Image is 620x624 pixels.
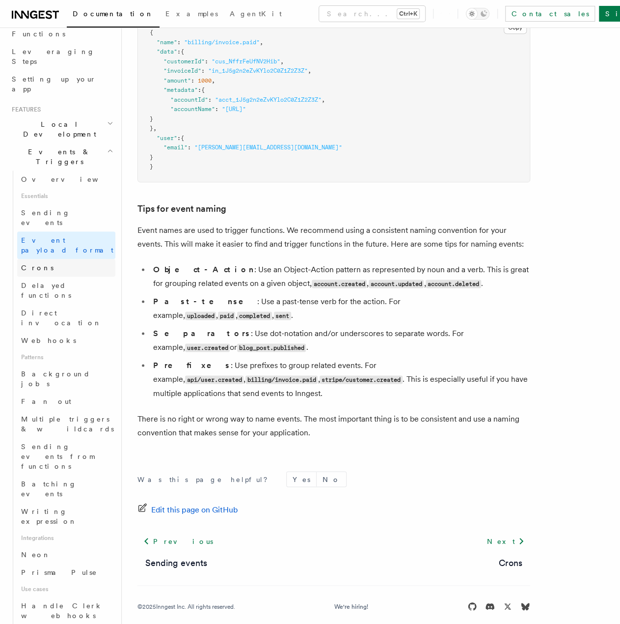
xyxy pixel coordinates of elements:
a: Background jobs [17,365,115,393]
a: Documentation [67,3,160,28]
button: Events & Triggers [8,143,115,170]
span: Webhooks [21,337,76,344]
span: , [260,39,263,46]
span: Multiple triggers & wildcards [21,415,114,433]
span: Overview [21,175,122,183]
span: : [191,77,194,84]
span: "accountName" [170,106,215,113]
a: Crons [499,556,522,569]
span: : [177,48,181,55]
span: Documentation [73,10,154,18]
a: Webhooks [17,332,115,349]
code: sent [274,312,291,320]
span: Edit this page on GitHub [151,503,238,516]
span: , [212,77,215,84]
li: : Use an Object-Action pattern as represented by noun and a verb. This is great for grouping rela... [150,263,530,291]
code: billing/invoice.paid [245,375,318,384]
button: Yes [287,472,316,486]
span: "in_1J5g2n2eZvKYlo2C0Z1Z2Z3Z" [208,67,308,74]
strong: Past-tense [153,297,257,306]
span: 1000 [198,77,212,84]
span: : [205,58,208,65]
a: Your first Functions [8,15,115,43]
span: Event payload format [21,236,113,254]
code: user.created [185,343,230,352]
a: Edit this page on GitHub [137,503,238,516]
a: Batching events [17,475,115,503]
span: Leveraging Steps [12,48,95,65]
code: paid [218,312,235,320]
code: uploaded [185,312,216,320]
code: account.created [312,280,367,288]
span: Setting up your app [12,75,96,93]
span: { [150,29,153,36]
strong: Prefixes [153,361,231,370]
span: Prisma Pulse [21,568,97,576]
span: : [177,39,181,46]
span: AgentKit [230,10,282,18]
span: "accountId" [170,96,208,103]
span: } [150,163,153,170]
span: : [177,135,181,142]
span: } [150,115,153,122]
p: Was this page helpful? [137,474,274,484]
span: "cus_NffrFeUfNV2Hib" [212,58,280,65]
strong: Separators [153,329,251,338]
a: Examples [160,3,224,27]
li: : Use prefixes to group related events. For example, , , . This is especially useful if you have ... [150,359,530,400]
span: "amount" [163,77,191,84]
a: Writing expression [17,503,115,530]
span: "data" [157,48,177,55]
span: Writing expression [21,508,77,525]
span: Crons [21,264,54,272]
span: "email" [163,144,188,151]
button: Toggle dark mode [466,8,489,20]
a: Event payload format [17,231,115,259]
span: "billing/invoice.paid" [184,39,260,46]
code: stripe/customer.created [320,375,402,384]
a: Fan out [17,393,115,410]
code: api/user.created [185,375,243,384]
span: Essentials [17,188,115,204]
span: , [153,125,157,132]
span: "invoiceId" [163,67,201,74]
span: Direct invocation [21,309,102,327]
span: { [181,48,184,55]
a: Neon [17,546,115,564]
span: , [280,58,284,65]
span: "metadata" [163,86,198,93]
button: No [317,472,346,486]
button: Local Development [8,115,115,143]
a: Sending events [145,556,207,569]
span: Batching events [21,480,77,498]
a: Sending events from functions [17,438,115,475]
a: Contact sales [505,6,595,22]
a: Previous [137,532,218,550]
a: Crons [17,259,115,277]
span: { [201,86,205,93]
span: : [208,96,212,103]
span: Sending events from functions [21,443,94,470]
li: : Use a past-tense verb for the action. For example, , , , . [150,295,530,323]
span: , [308,67,311,74]
span: Delayed functions [21,282,71,299]
a: AgentKit [224,3,288,27]
span: : [198,86,201,93]
code: account.updated [369,280,424,288]
span: { [181,135,184,142]
span: Examples [165,10,218,18]
span: Fan out [21,397,71,405]
a: We're hiring! [334,602,368,610]
a: Tips for event naming [137,202,226,216]
span: Events & Triggers [8,147,107,167]
kbd: Ctrl+K [397,9,419,19]
code: blog_post.published [237,343,306,352]
a: Sending events [17,204,115,231]
button: Search...Ctrl+K [319,6,425,22]
code: completed [237,312,271,320]
span: Features [8,106,41,113]
span: Handle Clerk webhooks [21,602,103,620]
code: account.deleted [426,280,481,288]
li: : Use dot-notation and/or underscores to separate words. For example, or . [150,327,530,355]
span: , [322,96,325,103]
